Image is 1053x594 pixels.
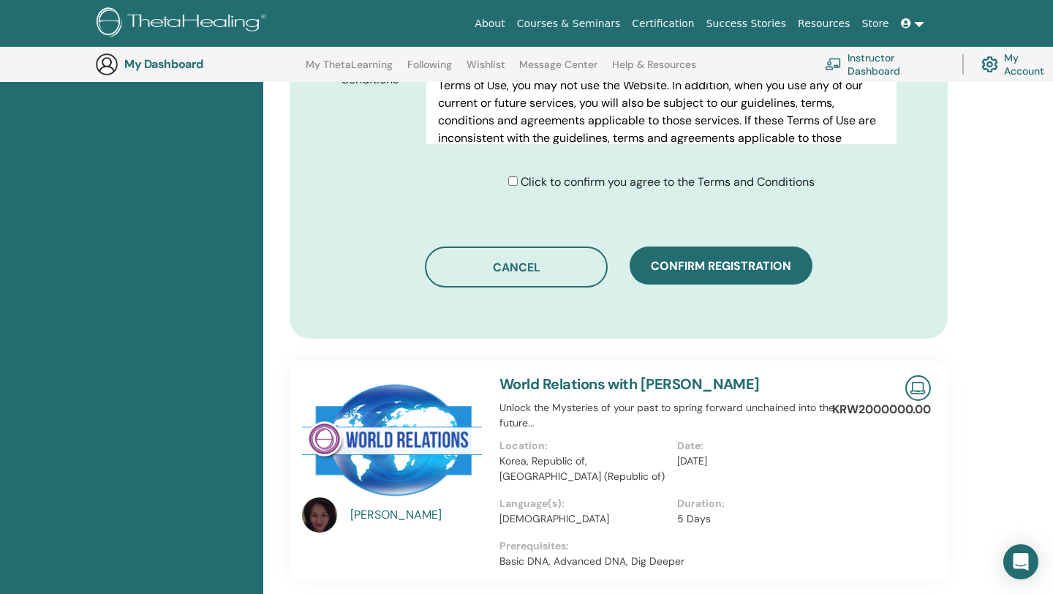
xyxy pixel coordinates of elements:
[792,10,856,37] a: Resources
[626,10,700,37] a: Certification
[905,375,931,401] img: Live Online Seminar
[511,10,627,37] a: Courses & Seminars
[499,375,760,394] a: World Relations with [PERSON_NAME]
[95,53,118,76] img: generic-user-icon.jpg
[499,554,855,569] p: Basic DNA, Advanced DNA, Dig Deeper
[677,454,846,469] p: [DATE]
[1003,544,1038,579] div: Open Intercom Messenger
[519,59,597,82] a: Message Center
[407,59,452,82] a: Following
[350,506,486,524] a: [PERSON_NAME]
[124,57,271,71] h3: My Dashboard
[438,42,885,165] p: PLEASE READ THESE TERMS OF USE CAREFULLY BEFORE USING THE WEBSITE. By using the Website, you agre...
[677,511,846,527] p: 5 Days
[856,10,895,37] a: Store
[302,497,337,533] img: default.jpg
[425,247,608,287] button: Cancel
[630,247,812,285] button: Confirm registration
[302,375,482,502] img: World Relations
[499,438,668,454] p: Location:
[677,438,846,454] p: Date:
[499,496,668,511] p: Language(s):
[467,59,505,82] a: Wishlist
[981,53,998,77] img: cog.svg
[493,260,540,275] span: Cancel
[97,7,271,40] img: logo.png
[612,59,696,82] a: Help & Resources
[499,538,855,554] p: Prerequisites:
[521,174,815,189] span: Click to confirm you agree to the Terms and Conditions
[825,58,842,70] img: chalkboard-teacher.svg
[825,48,945,80] a: Instructor Dashboard
[499,400,855,431] p: Unlock the Mysteries of your past to spring forward unchained into the future...
[499,454,668,484] p: Korea, Republic of, [GEOGRAPHIC_DATA] (Republic of)
[499,511,668,527] p: [DEMOGRAPHIC_DATA]
[701,10,792,37] a: Success Stories
[306,59,393,82] a: My ThetaLearning
[469,10,510,37] a: About
[651,258,791,274] span: Confirm registration
[832,401,931,418] p: KRW2000000.00
[677,496,846,511] p: Duration:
